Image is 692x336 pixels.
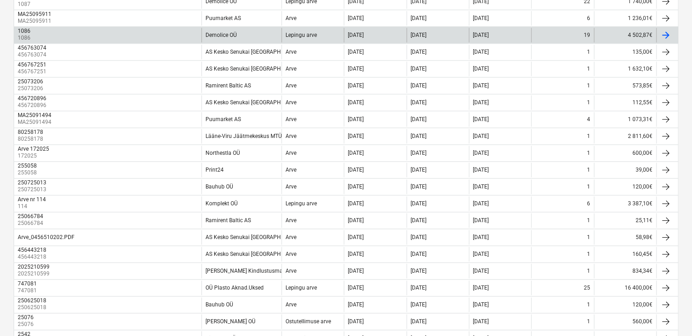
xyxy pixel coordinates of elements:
[594,146,656,160] div: 600,00€
[206,285,264,291] div: OÜ Plasto Aknad.Uksed
[411,200,426,207] div: [DATE]
[18,219,45,227] p: 25066784
[206,150,240,156] div: Northestla OÜ
[411,82,426,89] div: [DATE]
[206,167,224,173] div: Print24
[348,301,364,308] div: [DATE]
[348,15,364,21] div: [DATE]
[286,82,296,89] div: Arve
[18,186,48,193] p: 250725013
[286,32,317,38] div: Lepingu arve
[594,179,656,194] div: 120,00€
[594,95,656,110] div: 112,55€
[587,217,590,224] div: 1
[18,321,35,328] p: 25076
[206,318,256,325] div: [PERSON_NAME] OÜ
[206,49,303,55] div: AS Kesko Senukai [GEOGRAPHIC_DATA]
[206,251,303,257] div: AS Kesko Senukai [GEOGRAPHIC_DATA]
[18,287,39,295] p: 747081
[18,51,48,59] p: 456763074
[473,49,489,55] div: [DATE]
[587,82,590,89] div: 1
[411,150,426,156] div: [DATE]
[18,17,53,25] p: MA25095911
[473,200,489,207] div: [DATE]
[18,203,48,210] p: 114
[411,318,426,325] div: [DATE]
[594,247,656,261] div: 160,45€
[206,183,233,190] div: Bauhub OÜ
[594,196,656,211] div: 3 387,10€
[587,15,590,21] div: 6
[411,234,426,240] div: [DATE]
[587,49,590,55] div: 1
[587,200,590,207] div: 6
[594,129,656,143] div: 2 811,60€
[206,66,303,72] div: AS Kesko Senukai [GEOGRAPHIC_DATA]
[286,183,296,190] div: Arve
[587,150,590,156] div: 1
[348,167,364,173] div: [DATE]
[411,49,426,55] div: [DATE]
[206,301,233,308] div: Bauhub OÜ
[473,66,489,72] div: [DATE]
[286,116,296,122] div: Arve
[18,78,43,85] div: 25073206
[206,200,238,207] div: Komplekt OÜ
[473,234,489,240] div: [DATE]
[587,167,590,173] div: 1
[18,304,48,311] p: 250625018
[18,129,43,135] div: 80258178
[348,32,364,38] div: [DATE]
[286,318,331,325] div: Ostutellimuse arve
[411,183,426,190] div: [DATE]
[18,297,46,304] div: 250625018
[286,66,296,72] div: Arve
[473,285,489,291] div: [DATE]
[206,15,241,21] div: Puumarket AS
[348,150,364,156] div: [DATE]
[594,61,656,76] div: 1 632,10€
[18,234,75,240] div: Arve_0456510202.PDF
[584,285,590,291] div: 25
[647,292,692,336] iframe: Chat Widget
[206,234,303,240] div: AS Kesko Senukai [GEOGRAPHIC_DATA]
[594,280,656,295] div: 16 400,00€
[348,133,364,139] div: [DATE]
[18,152,51,160] p: 172025
[411,268,426,274] div: [DATE]
[594,112,656,127] div: 1 073,31€
[473,251,489,257] div: [DATE]
[411,285,426,291] div: [DATE]
[18,280,37,287] div: 747081
[18,314,34,321] div: 25076
[348,217,364,224] div: [DATE]
[206,32,237,38] div: Demolice OÜ
[348,82,364,89] div: [DATE]
[18,95,46,102] div: 456720896
[473,167,489,173] div: [DATE]
[348,99,364,106] div: [DATE]
[286,285,317,291] div: Lepingu arve
[473,133,489,139] div: [DATE]
[18,196,46,203] div: Arve nr 114
[348,49,364,55] div: [DATE]
[584,32,590,38] div: 19
[18,68,48,76] p: 456767251
[18,11,51,17] div: MA25095911
[286,301,296,308] div: Arve
[286,99,296,106] div: Arve
[18,45,46,51] div: 456763074
[348,66,364,72] div: [DATE]
[587,183,590,190] div: 1
[594,213,656,228] div: 25,11€
[348,200,364,207] div: [DATE]
[206,268,308,274] div: [PERSON_NAME] Kindlustusmaaklerid OÜ
[286,150,296,156] div: Arve
[18,264,50,270] div: 2025210599
[473,32,489,38] div: [DATE]
[206,99,303,106] div: AS Kesko Senukai [GEOGRAPHIC_DATA]
[587,301,590,308] div: 1
[587,234,590,240] div: 1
